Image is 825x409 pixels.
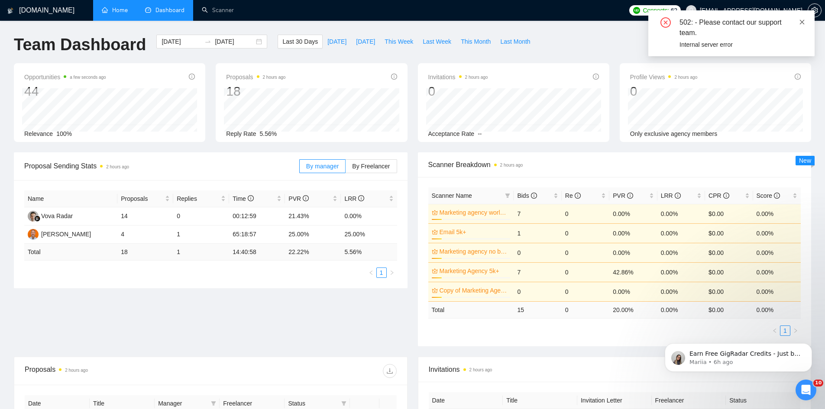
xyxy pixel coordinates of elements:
[117,207,173,225] td: 14
[503,392,577,409] th: Title
[177,194,219,203] span: Replies
[705,204,753,223] td: $0.00
[24,190,117,207] th: Name
[562,204,609,223] td: 0
[117,225,173,244] td: 4
[562,301,609,318] td: 0
[562,243,609,262] td: 0
[158,399,207,408] span: Manager
[531,193,537,199] span: info-circle
[679,17,804,38] div: 502: - Please contact our support team.
[657,301,705,318] td: 0.00 %
[202,6,234,14] a: searchScanner
[808,7,822,14] a: setting
[24,130,53,137] span: Relevance
[661,192,681,199] span: LRR
[562,262,609,282] td: 0
[356,37,375,46] span: [DATE]
[514,262,561,282] td: 7
[432,248,438,254] span: crown
[627,193,633,199] span: info-circle
[705,262,753,282] td: $0.00
[799,19,805,25] span: close
[630,130,718,137] span: Only exclusive agency members
[465,75,488,80] time: 2 hours ago
[643,6,669,15] span: Connects:
[428,72,488,82] span: Invitations
[24,161,299,171] span: Proposal Sending Stats
[500,37,530,46] span: Last Month
[565,192,581,199] span: Re
[705,301,753,318] td: $ 0.00
[341,244,397,261] td: 5.56 %
[341,207,397,225] td: 0.00%
[155,6,184,14] span: Dashboard
[609,243,657,262] td: 0.00%
[753,223,801,243] td: 0.00%
[469,367,492,372] time: 2 hours ago
[369,270,374,275] span: left
[723,193,729,199] span: info-circle
[387,267,397,278] li: Next Page
[652,325,825,386] iframe: Intercom notifications message
[796,380,816,400] iframe: Intercom live chat
[65,368,88,373] time: 2 hours ago
[593,74,599,80] span: info-circle
[660,17,671,28] span: close-circle
[204,38,211,45] span: to
[652,392,726,409] th: Freelancer
[376,267,387,278] li: 1
[366,267,376,278] li: Previous Page
[562,282,609,301] td: 0
[432,268,438,274] span: crown
[657,282,705,301] td: 0.00%
[440,286,509,295] a: Copy of Marketing Agency 2-5k
[577,392,652,409] th: Invitation Letter
[145,7,151,13] span: dashboard
[24,72,106,82] span: Opportunities
[688,7,694,13] span: user
[456,35,495,48] button: This Month
[609,204,657,223] td: 0.00%
[432,192,472,199] span: Scanner Name
[306,163,339,170] span: By manager
[478,130,482,137] span: --
[352,163,390,170] span: By Freelancer
[229,225,285,244] td: 65:18:57
[383,364,397,378] button: download
[226,72,285,82] span: Proposals
[282,37,318,46] span: Last 30 Days
[630,83,698,100] div: 0
[14,35,146,55] h1: Team Dashboard
[613,192,633,199] span: PVR
[679,40,804,49] div: Internal server error
[609,301,657,318] td: 20.00 %
[117,190,173,207] th: Proposals
[226,130,256,137] span: Reply Rate
[705,282,753,301] td: $0.00
[609,262,657,282] td: 42.86%
[285,207,341,225] td: 21.43%
[657,262,705,282] td: 0.00%
[56,130,72,137] span: 100%
[461,37,491,46] span: This Month
[505,193,510,198] span: filter
[380,35,418,48] button: This Week
[173,190,229,207] th: Replies
[248,195,254,201] span: info-circle
[341,225,397,244] td: 25.00%
[366,267,376,278] button: left
[813,380,823,386] span: 10
[440,266,509,276] a: Marketing Agency 5k+
[432,229,438,235] span: crown
[514,282,561,301] td: 0
[795,74,801,80] span: info-circle
[428,301,514,318] td: Total
[418,35,456,48] button: Last Week
[633,7,640,14] img: upwork-logo.png
[575,193,581,199] span: info-circle
[428,130,475,137] span: Acceptance Rate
